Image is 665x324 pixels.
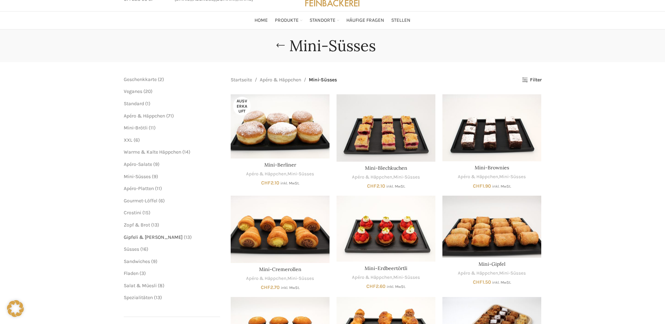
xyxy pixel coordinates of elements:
[246,171,286,177] a: Apéro & Häppchen
[499,174,526,180] a: Mini-Süsses
[124,234,183,240] a: Gipfeli & [PERSON_NAME]
[144,210,149,216] span: 15
[261,284,270,290] span: CHF
[160,283,163,289] span: 8
[310,17,335,24] span: Standorte
[442,270,541,277] div: ,
[310,13,339,27] a: Standorte
[458,270,498,277] a: Apéro & Häppchen
[473,183,482,189] span: CHF
[499,270,526,277] a: Mini-Süsses
[135,137,138,143] span: 6
[255,17,268,24] span: Home
[231,76,252,84] a: Startseite
[261,180,271,186] span: CHF
[150,125,154,131] span: 11
[309,76,337,84] span: Mini-Süsses
[120,13,545,27] div: Main navigation
[442,174,541,180] div: ,
[337,94,435,162] a: Mini-Blechkuchen
[365,265,407,271] a: Mini-Erdbeertörtli
[275,13,303,27] a: Produkte
[492,184,511,189] small: inkl. MwSt.
[473,183,491,189] bdi: 1.90
[124,222,150,228] a: Zopf & Brot
[124,185,154,191] span: Apéro-Platten
[155,161,158,167] span: 9
[124,258,150,264] a: Sandwiches
[124,101,144,107] a: Standard
[124,161,152,167] a: Apéro-Salate
[287,275,314,282] a: Mini-Süsses
[231,275,330,282] div: ,
[124,88,142,94] a: Veganes
[156,295,160,301] span: 13
[185,234,190,240] span: 13
[124,246,139,252] a: Süsses
[124,76,157,82] a: Geschenkkarte
[337,274,435,281] div: ,
[124,198,157,204] a: Gourmet-Löffel
[337,196,435,262] a: Mini-Erdbeertörtli
[352,274,392,281] a: Apéro & Häppchen
[168,113,172,119] span: 71
[458,174,498,180] a: Apéro & Häppchen
[231,171,330,177] div: ,
[367,183,385,189] bdi: 2.10
[124,295,153,301] a: Spezialitäten
[366,283,386,289] bdi: 2.60
[147,101,149,107] span: 1
[231,196,330,263] a: Mini-Cremerollen
[275,17,299,24] span: Produkte
[160,198,163,204] span: 6
[145,88,151,94] span: 20
[366,283,376,289] span: CHF
[281,285,300,290] small: inkl. MwSt.
[367,183,376,189] span: CHF
[246,275,286,282] a: Apéro & Häppchen
[442,94,541,161] a: Mini-Brownies
[124,210,141,216] a: Crostini
[124,137,133,143] a: XXL
[475,164,509,171] a: Mini-Brownies
[352,174,392,181] a: Apéro & Häppchen
[124,270,138,276] a: Fladen
[393,274,420,281] a: Mini-Süsses
[337,174,435,181] div: ,
[124,149,181,155] span: Warme & Kalte Häppchen
[124,283,157,289] a: Salat & Müesli
[142,246,147,252] span: 16
[473,279,482,285] span: CHF
[184,149,189,155] span: 14
[124,125,148,131] a: Mini-Brötli
[442,196,541,258] a: Mini-Gipfel
[141,270,144,276] span: 3
[289,36,376,55] h1: Mini-Süsses
[479,261,505,267] a: Mini-Gipfel
[231,76,337,84] nav: Breadcrumb
[260,76,301,84] a: Apéro & Häppchen
[231,94,330,158] a: Mini-Berliner
[154,174,156,180] span: 9
[391,17,410,24] span: Stellen
[287,171,314,177] a: Mini-Süsses
[124,174,151,180] a: Mini-Süsses
[365,165,407,171] a: Mini-Blechkuchen
[233,97,251,115] span: Ausverkauft
[124,113,165,119] a: Apéro & Häppchen
[272,39,289,53] a: Go back
[492,280,511,285] small: inkl. MwSt.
